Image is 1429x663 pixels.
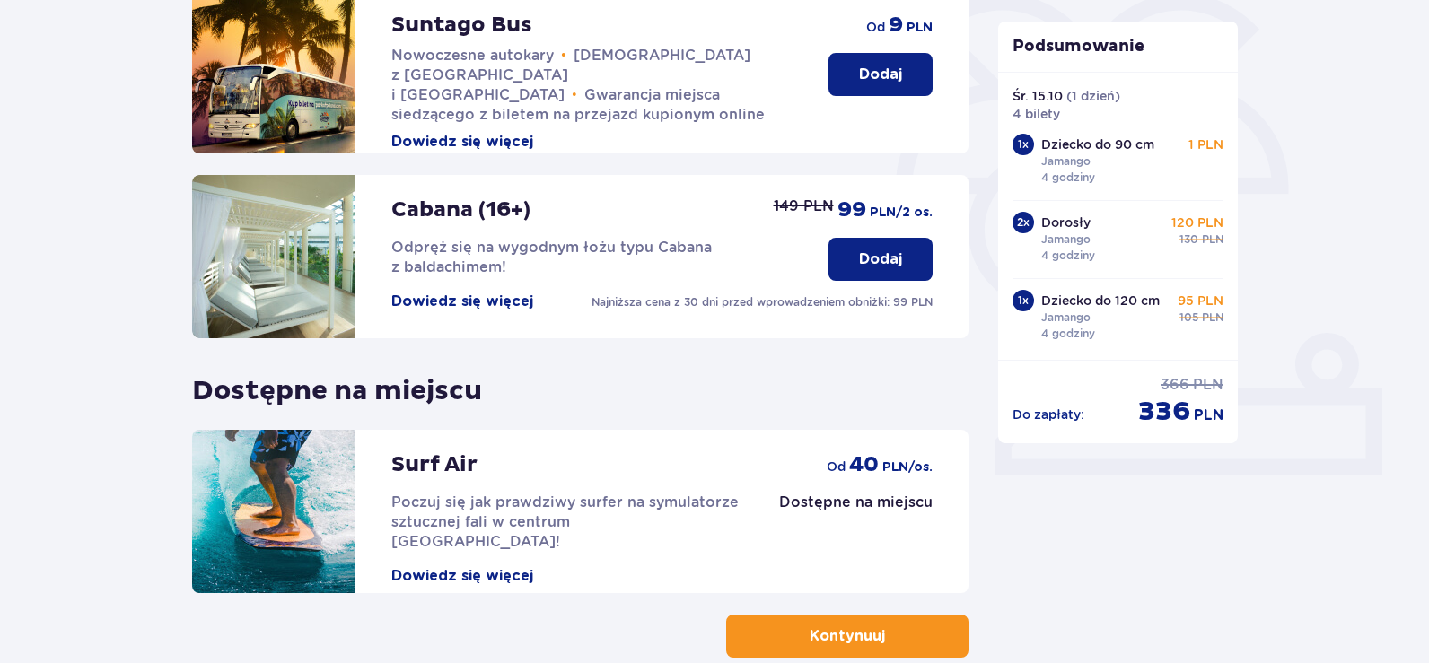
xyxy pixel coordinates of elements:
span: • [561,47,566,65]
p: 149 PLN [774,196,834,216]
p: 1 PLN [1188,135,1223,153]
span: 105 [1179,310,1198,326]
button: Kontynuuj [726,615,969,658]
p: 4 godziny [1041,326,1095,342]
span: 130 [1179,231,1198,248]
p: ( 1 dzień ) [1066,87,1120,105]
span: 99 [837,196,866,223]
p: Kontynuuj [810,626,885,646]
p: Najniższa cena z 30 dni przed wprowadzeniem obniżki: 99 PLN [592,294,933,310]
p: Dziecko do 90 cm [1041,135,1154,153]
p: 4 godziny [1041,170,1095,186]
span: PLN [1202,310,1223,326]
span: od [827,458,846,475]
button: Dodaj [828,238,933,281]
p: Jamango [1041,310,1091,326]
div: 1 x [1013,134,1034,155]
span: Nowoczesne autokary [391,47,554,64]
p: Dostępne na miejscu [192,360,482,408]
span: 336 [1138,395,1190,429]
button: Dowiedz się więcej [391,566,533,586]
p: Jamango [1041,153,1091,170]
button: Dowiedz się więcej [391,132,533,152]
span: od [866,18,885,36]
img: attraction [192,430,355,593]
div: 1 x [1013,290,1034,311]
span: Odpręż się na wygodnym łożu typu Cabana z baldachimem! [391,239,712,275]
p: 120 PLN [1171,214,1223,231]
span: PLN [1202,231,1223,248]
p: Podsumowanie [998,36,1239,57]
p: 4 bilety [1013,105,1060,123]
p: Jamango [1041,231,1091,248]
span: 9 [889,12,903,39]
span: 40 [849,451,879,478]
span: 366 [1161,375,1189,395]
span: PLN [1194,406,1223,425]
p: 4 godziny [1041,248,1095,264]
p: Dodaj [859,65,902,84]
p: Surf Air [391,451,478,478]
span: Poczuj się jak prawdziwy surfer na symulatorze sztucznej fali w centrum [GEOGRAPHIC_DATA]! [391,493,739,550]
span: PLN /os. [882,458,933,476]
p: Do zapłaty : [1013,406,1084,423]
p: Śr. 15.10 [1013,87,1063,105]
img: attraction [192,175,355,338]
span: [DEMOGRAPHIC_DATA] z [GEOGRAPHIC_DATA] i [GEOGRAPHIC_DATA] [391,47,750,103]
p: Dostępne na miejscu [779,493,933,512]
p: 95 PLN [1178,292,1223,310]
button: Dowiedz się więcej [391,292,533,311]
p: Dodaj [859,249,902,269]
p: Cabana (16+) [391,196,530,223]
p: Dorosły [1041,214,1091,231]
span: PLN [907,19,933,37]
p: Dziecko do 120 cm [1041,292,1160,310]
span: PLN /2 os. [870,204,933,222]
button: Dodaj [828,53,933,96]
span: PLN [1193,375,1223,395]
p: Suntago Bus [391,12,532,39]
span: • [572,86,577,104]
div: 2 x [1013,212,1034,233]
